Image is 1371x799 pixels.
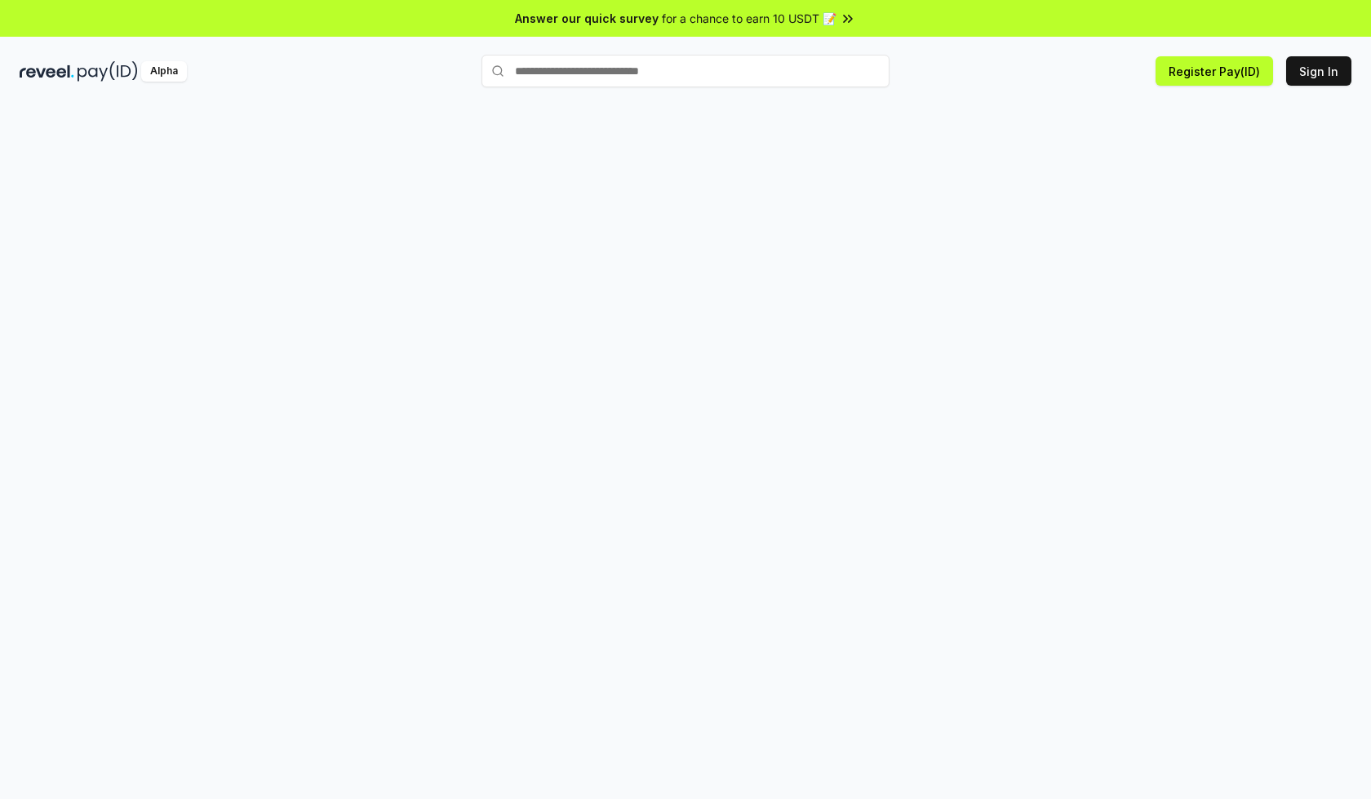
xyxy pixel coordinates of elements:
[78,61,138,82] img: pay_id
[662,10,836,27] span: for a chance to earn 10 USDT 📝
[1286,56,1351,86] button: Sign In
[20,61,74,82] img: reveel_dark
[1156,56,1273,86] button: Register Pay(ID)
[141,61,187,82] div: Alpha
[515,10,659,27] span: Answer our quick survey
